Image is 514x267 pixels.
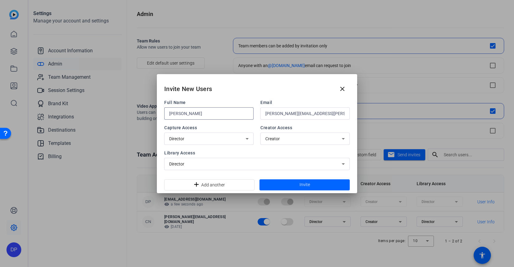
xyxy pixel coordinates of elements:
span: Full Name [164,99,254,106]
span: Director [169,136,184,141]
input: Enter name... [169,110,249,117]
span: Creator [265,136,280,141]
mat-icon: add [193,181,199,189]
span: Invite [300,181,310,188]
button: Invite [259,179,350,190]
button: Add another [164,179,255,190]
mat-icon: close [339,85,346,93]
h2: Invite New Users [164,84,212,94]
span: Library Access [164,150,350,156]
span: Email [260,99,350,106]
span: Creator Access [260,125,350,131]
span: Add another [201,179,225,191]
span: Director [169,161,184,166]
input: Enter email... [265,110,345,117]
span: Capture Access [164,125,254,131]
